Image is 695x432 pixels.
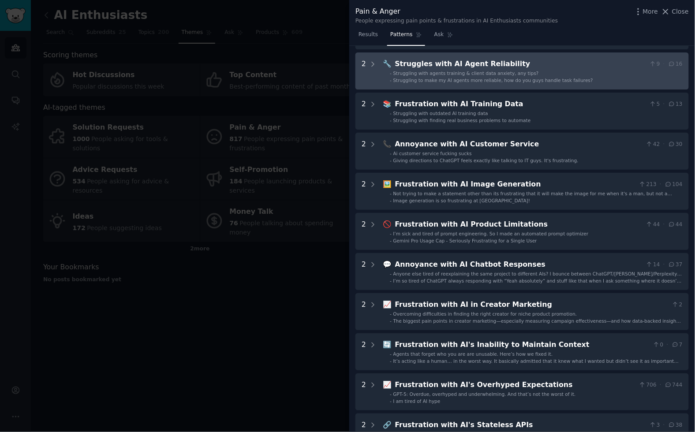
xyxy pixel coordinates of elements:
[431,28,456,46] a: Ask
[383,421,392,429] span: 🔗
[393,78,593,83] span: Struggling to make my AI agents more reliable, how do you guys handle task failures?
[390,31,412,39] span: Patterns
[663,60,665,68] span: ·
[634,7,658,16] button: More
[393,318,681,330] span: The biggest pain points in creator marketing—especially measuring campaign effectiveness—and how ...
[393,351,553,357] span: Agents that forget who you are are unusable. Here’s how we fixed it.
[390,398,392,404] div: -
[383,220,392,228] span: 🚫
[362,139,366,164] div: 2
[395,380,636,391] div: Frustration with AI's Overhyped Expectations
[393,271,682,283] span: Anyone else tired of reexplaining the same project to different AIs? I bounce between ChatGPT/[PE...
[660,381,661,389] span: ·
[672,341,683,349] span: 7
[390,278,392,284] div: -
[663,221,665,229] span: ·
[395,179,636,190] div: Frustration with AI Image Generation
[390,110,392,116] div: -
[383,180,392,188] span: 🖼️
[395,139,643,150] div: Annoyance with AI Customer Service
[393,118,531,123] span: Struggling with finding real business problems to automate
[390,318,392,324] div: -
[393,238,537,243] span: Gemini Pro Usage Cap - Seriously Frustrating for a Single User
[390,117,392,123] div: -
[668,261,683,269] span: 37
[393,71,539,76] span: Struggling with agents training & client data anxiety, any tips?
[383,380,392,389] span: 📈
[390,70,392,76] div: -
[383,60,392,68] span: 🔧
[395,259,643,270] div: Annoyance with AI Chatbot Responses
[355,6,558,17] div: Pain & Anger
[393,358,679,370] span: It’s acting like a human… in the worst way. It basically admitted that it knew what I wanted but ...
[393,198,531,203] span: Image generation is so frustrating at [GEOGRAPHIC_DATA]!
[668,141,683,149] span: 30
[649,421,660,429] span: 3
[668,60,683,68] span: 16
[393,311,577,317] span: Overcoming difficulties in finding the right creator for niche product promotion.
[646,221,660,229] span: 44
[393,191,673,202] span: Not trying to make a statement other than its frustrating that it will make the image for me when...
[393,151,472,156] span: Ai customer service fucking sucks
[395,339,650,350] div: Frustration with AI's Inability to Maintain Context
[395,219,643,230] div: Frustration with AI Product Limitations
[393,278,682,290] span: I’m so tired of ChatGPT always responding with “Yeah absolutely” and stuff like that when I ask s...
[639,181,657,189] span: 213
[663,261,665,269] span: ·
[390,358,392,364] div: -
[393,398,441,404] span: I am tired of AI hype
[362,380,366,404] div: 2
[660,181,661,189] span: ·
[393,391,576,397] span: GPT-5: Overdue, overhyped and underwhelming. And that’s not the worst of it.
[395,420,646,431] div: Frustration with AI's Stateless APIs
[395,299,669,310] div: Frustration with AI in Creator Marketing
[383,340,392,349] span: 🔄
[390,231,392,237] div: -
[390,271,392,277] div: -
[668,421,683,429] span: 38
[362,219,366,244] div: 2
[672,301,683,309] span: 2
[390,157,392,164] div: -
[390,190,392,197] div: -
[646,141,660,149] span: 42
[665,181,683,189] span: 104
[661,7,689,16] button: Close
[390,197,392,204] div: -
[646,261,660,269] span: 14
[390,77,392,83] div: -
[383,300,392,309] span: 📈
[393,231,589,236] span: I’m sick and tired of prompt engineering. So I made an automated prompt optimizer
[383,260,392,268] span: 💬
[393,111,488,116] span: Struggling with outdated AI training data
[434,31,444,39] span: Ask
[667,341,669,349] span: ·
[383,100,392,108] span: 📚
[668,221,683,229] span: 44
[663,421,665,429] span: ·
[663,141,665,149] span: ·
[653,341,664,349] span: 0
[362,299,366,324] div: 2
[390,311,392,317] div: -
[390,351,392,357] div: -
[390,391,392,397] div: -
[395,59,646,70] div: Struggles with AI Agent Reliability
[387,28,425,46] a: Patterns
[362,259,366,284] div: 2
[383,140,392,148] span: 📞
[663,101,665,108] span: ·
[355,17,558,25] div: People expressing pain points & frustrations in AI Enthusiasts communities
[672,7,689,16] span: Close
[643,7,658,16] span: More
[390,238,392,244] div: -
[355,28,381,46] a: Results
[639,381,657,389] span: 706
[362,339,366,364] div: 2
[393,158,579,163] span: Giving directions to ChatGPT feels exactly like talking to IT guys. It's frustrating.
[649,60,660,68] span: 9
[362,99,366,123] div: 2
[665,381,683,389] span: 744
[359,31,378,39] span: Results
[395,99,646,110] div: Frustration with AI Training Data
